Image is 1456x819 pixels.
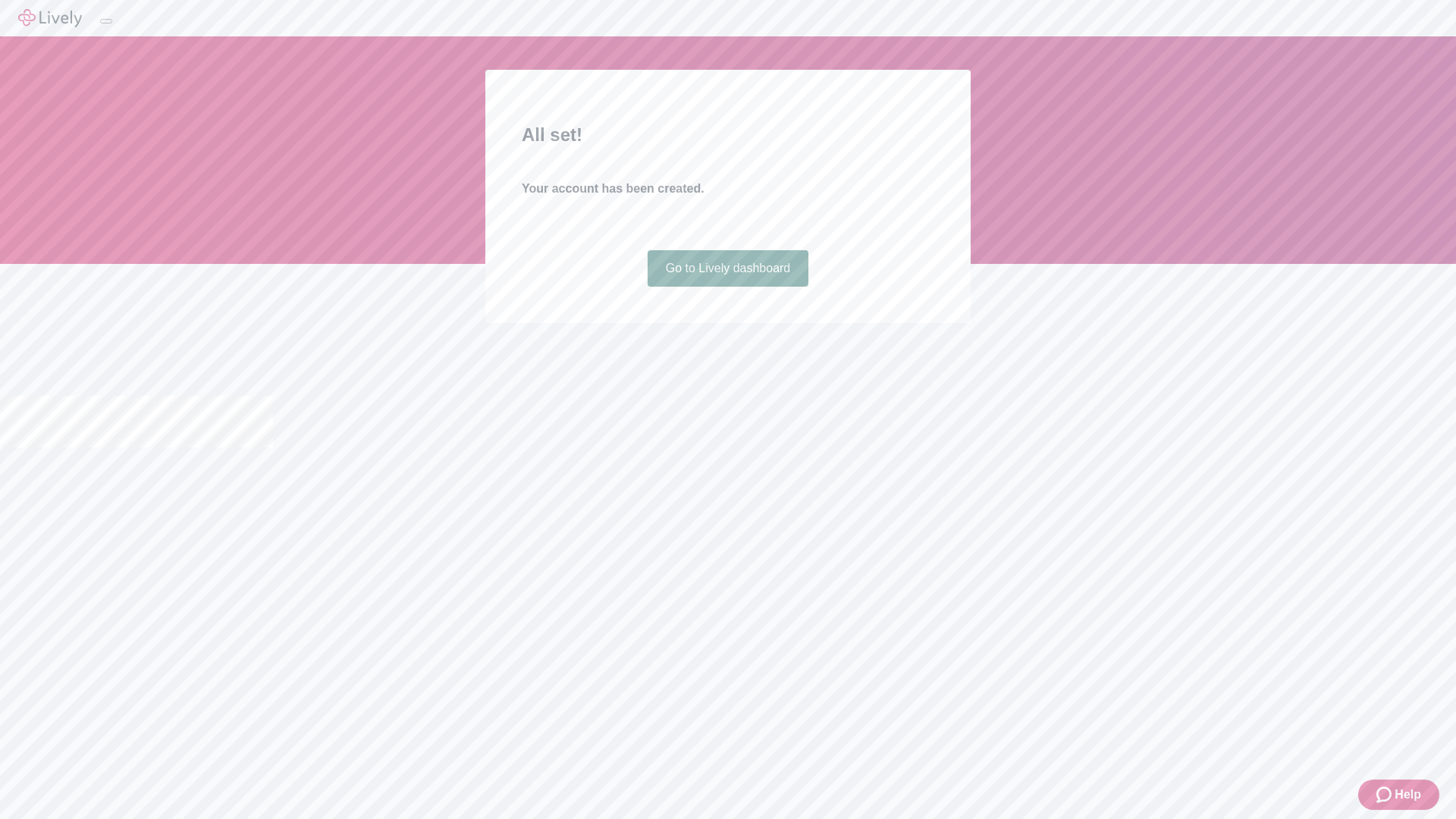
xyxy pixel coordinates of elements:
[1358,780,1439,810] button: Zendesk support iconHelp
[648,250,809,287] a: Go to Lively dashboard
[18,9,82,27] img: Lively
[522,121,934,149] h2: All set!
[1376,786,1395,804] svg: Zendesk support icon
[1395,786,1421,804] span: Help
[100,19,112,24] button: Log out
[522,180,934,198] h4: Your account has been created.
